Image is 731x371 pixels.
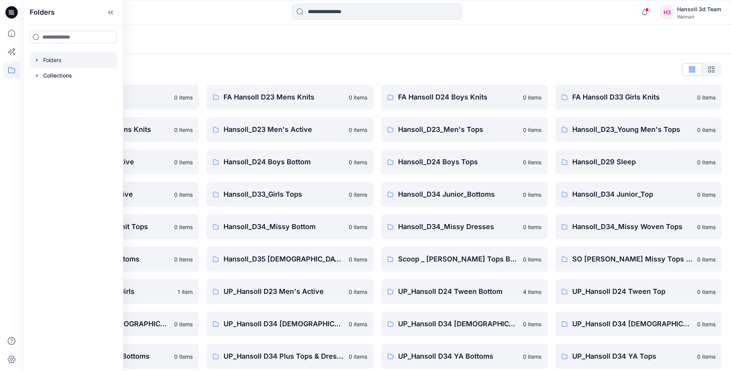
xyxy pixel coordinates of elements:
[523,320,541,328] p: 0 items
[523,158,541,166] p: 0 items
[224,319,344,329] p: UP_Hansoll D34 [DEMOGRAPHIC_DATA] Bottoms
[398,124,518,135] p: Hansoll_D23_Men's Tops
[349,191,367,199] p: 0 items
[677,14,721,20] div: Walmart
[207,247,373,272] a: Hansoll_D35 [DEMOGRAPHIC_DATA] Plus Top & Dresses0 items
[174,223,193,231] p: 0 items
[398,189,518,200] p: Hansoll_D34 Junior_Bottoms
[572,221,692,232] p: Hansoll_D34_Missy Woven Tops
[572,92,692,103] p: FA Hansoll D33 Girls Knits
[555,85,722,110] a: FA Hansoll D33 Girls Knits0 items
[224,92,344,103] p: FA Hansoll D23 Mens Knits
[398,351,518,362] p: UP_Hansoll D34 YA Bottoms
[224,157,344,167] p: Hansoll_D24 Boys Bottom
[398,157,518,167] p: Hansoll_D24 Boys Tops
[555,117,722,142] a: Hansoll_D23_Young Men's Tops0 items
[697,352,716,361] p: 0 items
[555,182,722,207] a: Hansoll_D34 Junior_Top0 items
[178,288,193,296] p: 1 item
[697,223,716,231] p: 0 items
[174,191,193,199] p: 0 items
[381,85,548,110] a: FA Hansoll D24 Boys Knits0 items
[697,288,716,296] p: 0 items
[398,286,518,297] p: UP_Hansoll D24 Tween Bottom
[523,223,541,231] p: 0 items
[523,255,541,263] p: 0 items
[381,247,548,272] a: Scoop _ [PERSON_NAME] Tops Bottoms Dresses0 items
[555,344,722,369] a: UP_Hansoll D34 YA Tops0 items
[207,150,373,174] a: Hansoll_D24 Boys Bottom0 items
[398,254,518,265] p: Scoop _ [PERSON_NAME] Tops Bottoms Dresses
[572,189,692,200] p: Hansoll_D34 Junior_Top
[398,319,518,329] p: UP_Hansoll D34 [DEMOGRAPHIC_DATA] Dresses
[224,254,344,265] p: Hansoll_D35 [DEMOGRAPHIC_DATA] Plus Top & Dresses
[381,117,548,142] a: Hansoll_D23_Men's Tops0 items
[572,319,692,329] p: UP_Hansoll D34 [DEMOGRAPHIC_DATA] Knit Tops
[43,71,72,80] p: Collections
[207,312,373,336] a: UP_Hansoll D34 [DEMOGRAPHIC_DATA] Bottoms0 items
[224,221,344,232] p: Hansoll_D34_Missy Bottom
[349,288,367,296] p: 0 items
[349,255,367,263] p: 0 items
[660,5,674,19] div: H3
[523,126,541,134] p: 0 items
[555,279,722,304] a: UP_Hansoll D24 Tween Top0 items
[174,320,193,328] p: 0 items
[697,126,716,134] p: 0 items
[697,255,716,263] p: 0 items
[697,191,716,199] p: 0 items
[398,221,518,232] p: Hansoll_D34_Missy Dresses
[207,85,373,110] a: FA Hansoll D23 Mens Knits0 items
[555,247,722,272] a: SO [PERSON_NAME] Missy Tops Bottoms Dresses0 items
[349,93,367,101] p: 0 items
[381,214,548,239] a: Hansoll_D34_Missy Dresses0 items
[572,286,692,297] p: UP_Hansoll D24 Tween Top
[207,344,373,369] a: UP_Hansoll D34 Plus Tops & Dresses0 items
[572,157,692,167] p: Hansoll_D29 Sleep
[207,279,373,304] a: UP_Hansoll D23 Men's Active0 items
[555,214,722,239] a: Hansoll_D34_Missy Woven Tops0 items
[398,92,518,103] p: FA Hansoll D24 Boys Knits
[523,352,541,361] p: 0 items
[572,124,692,135] p: Hansoll_D23_Young Men's Tops
[381,182,548,207] a: Hansoll_D34 Junior_Bottoms0 items
[697,93,716,101] p: 0 items
[349,320,367,328] p: 0 items
[572,254,692,265] p: SO [PERSON_NAME] Missy Tops Bottoms Dresses
[523,191,541,199] p: 0 items
[349,126,367,134] p: 0 items
[174,158,193,166] p: 0 items
[224,189,344,200] p: Hansoll_D33_Girls Tops
[523,93,541,101] p: 0 items
[381,344,548,369] a: UP_Hansoll D34 YA Bottoms0 items
[349,223,367,231] p: 0 items
[174,352,193,361] p: 0 items
[381,150,548,174] a: Hansoll_D24 Boys Tops0 items
[224,124,344,135] p: Hansoll_D23 Men's Active
[174,93,193,101] p: 0 items
[224,286,344,297] p: UP_Hansoll D23 Men's Active
[349,352,367,361] p: 0 items
[381,279,548,304] a: UP_Hansoll D24 Tween Bottom4 items
[523,288,541,296] p: 4 items
[174,126,193,134] p: 0 items
[697,320,716,328] p: 0 items
[677,5,721,14] div: Hansoll 3d Team
[207,182,373,207] a: Hansoll_D33_Girls Tops0 items
[381,312,548,336] a: UP_Hansoll D34 [DEMOGRAPHIC_DATA] Dresses0 items
[224,351,344,362] p: UP_Hansoll D34 Plus Tops & Dresses
[207,214,373,239] a: Hansoll_D34_Missy Bottom0 items
[697,158,716,166] p: 0 items
[349,158,367,166] p: 0 items
[555,150,722,174] a: Hansoll_D29 Sleep0 items
[555,312,722,336] a: UP_Hansoll D34 [DEMOGRAPHIC_DATA] Knit Tops0 items
[207,117,373,142] a: Hansoll_D23 Men's Active0 items
[572,351,692,362] p: UP_Hansoll D34 YA Tops
[174,255,193,263] p: 0 items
